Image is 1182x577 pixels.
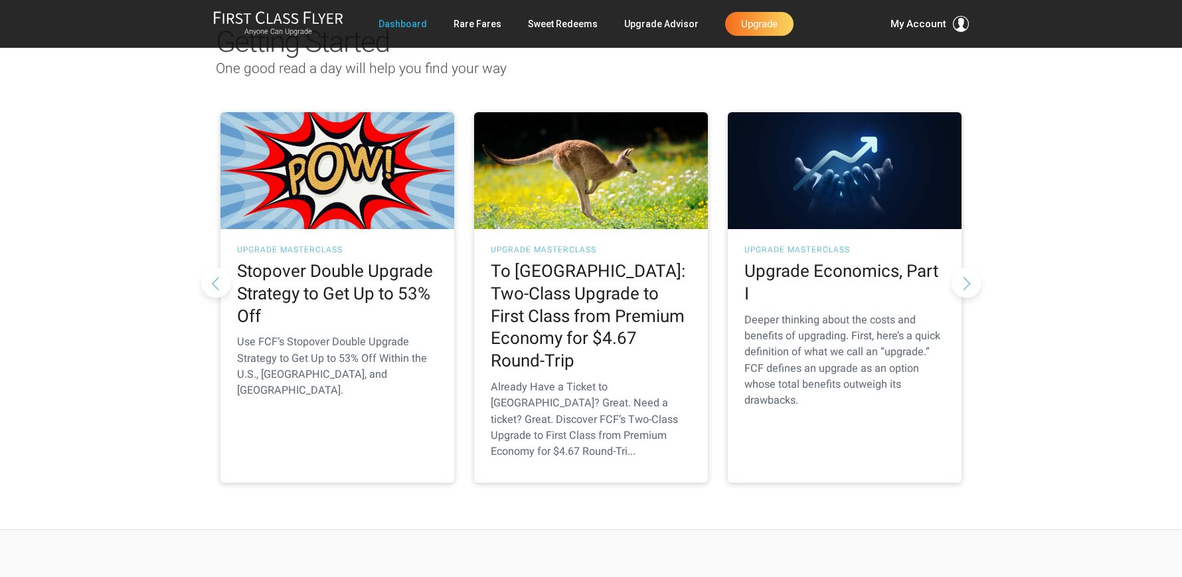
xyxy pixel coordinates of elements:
a: Upgrade Advisor [624,12,699,36]
p: Deeper thinking about the costs and benefits of upgrading. First, here’s a quick definition of wh... [744,312,945,409]
h3: UPGRADE MASTERCLASS [237,246,438,254]
a: UPGRADE MASTERCLASS Stopover Double Upgrade Strategy to Get Up to 53% Off Use FCF’s Stopover Doub... [220,112,454,483]
img: First Class Flyer [213,11,343,25]
p: Already Have a Ticket to [GEOGRAPHIC_DATA]? Great. Need a ticket? Great. Discover FCF’s Two-Class... [491,379,691,459]
a: UPGRADE MASTERCLASS To [GEOGRAPHIC_DATA]: Two-Class Upgrade to First Class from Premium Economy f... [474,112,708,483]
h2: Stopover Double Upgrade Strategy to Get Up to 53% Off [237,260,438,327]
a: Upgrade [725,12,794,36]
a: Sweet Redeems [528,12,598,36]
h2: Upgrade Economics, Part I [744,260,945,305]
button: My Account [890,16,969,32]
button: Previous slide [201,268,231,297]
a: UPGRADE MASTERCLASS Upgrade Economics, Part I Deeper thinking about the costs and benefits of upg... [728,112,962,483]
p: Use FCF’s Stopover Double Upgrade Strategy to Get Up to 53% Off Within the U.S., [GEOGRAPHIC_DATA... [237,334,438,398]
h3: UPGRADE MASTERCLASS [744,246,945,254]
a: Dashboard [379,12,427,36]
h2: To [GEOGRAPHIC_DATA]: Two-Class Upgrade to First Class from Premium Economy for $4.67 Round-Trip [491,260,691,372]
span: My Account [890,16,946,32]
button: Next slide [952,268,981,297]
a: First Class FlyerAnyone Can Upgrade [213,11,343,37]
span: One good read a day will help you find your way [216,60,507,76]
h3: UPGRADE MASTERCLASS [491,246,691,254]
a: Rare Fares [454,12,501,36]
small: Anyone Can Upgrade [213,27,343,37]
